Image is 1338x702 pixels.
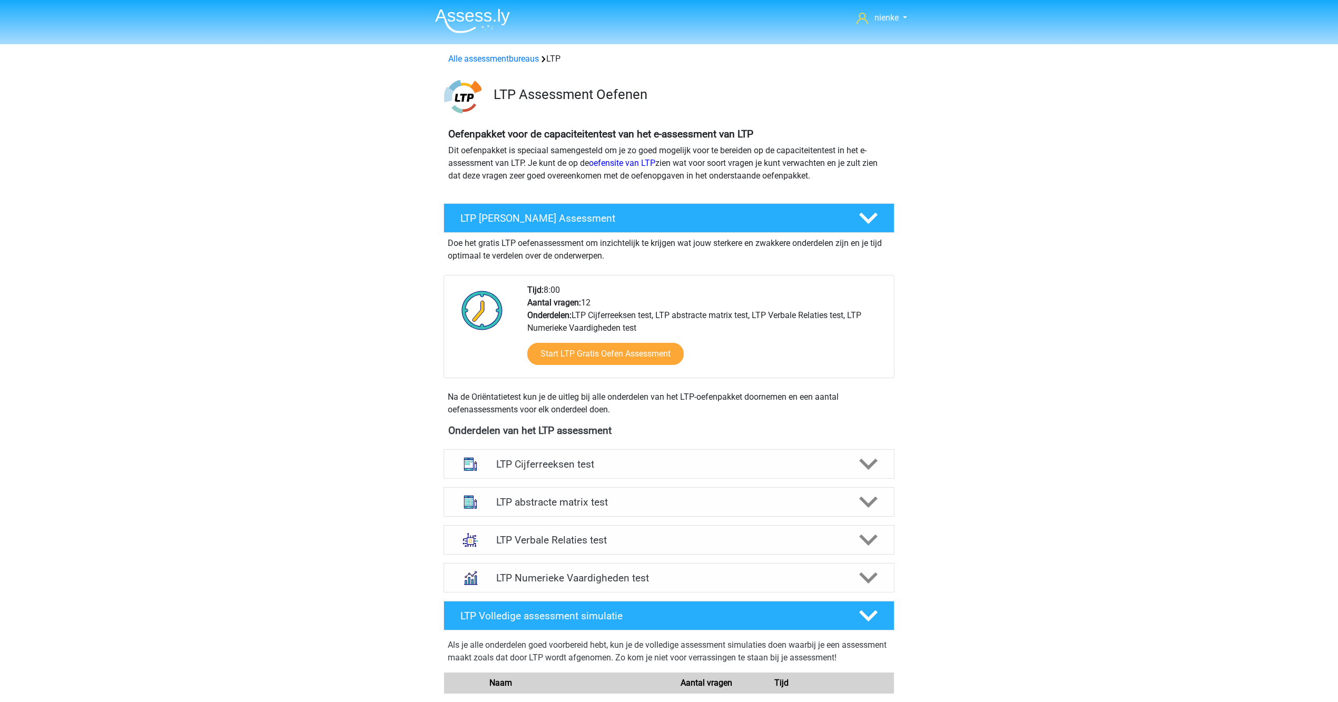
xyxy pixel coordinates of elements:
b: Onderdelen: [527,310,572,320]
a: numeriek redeneren LTP Numerieke Vaardigheden test [439,563,899,592]
a: nienke [852,12,911,24]
img: Klok [456,284,509,337]
img: numeriek redeneren [457,564,484,591]
p: Dit oefenpakket is speciaal samengesteld om je zo goed mogelijk voor te bereiden op de capaciteit... [448,144,890,182]
img: ltp.png [444,78,481,115]
img: cijferreeksen [457,450,484,478]
img: abstracte matrices [457,488,484,516]
div: Aantal vragen [669,677,744,689]
b: Aantal vragen: [527,298,581,308]
a: abstracte matrices LTP abstracte matrix test [439,487,899,517]
div: 8:00 12 LTP Cijferreeksen test, LTP abstracte matrix test, LTP Verbale Relaties test, LTP Numerie... [519,284,893,378]
h4: LTP Volledige assessment simulatie [460,610,842,622]
div: Na de Oriëntatietest kun je de uitleg bij alle onderdelen van het LTP-oefenpakket doornemen en ee... [444,391,894,416]
h4: LTP abstracte matrix test [496,496,841,508]
div: LTP [444,53,894,65]
div: Doe het gratis LTP oefenassessment om inzichtelijk te krijgen wat jouw sterkere en zwakkere onder... [444,233,894,262]
a: analogieen LTP Verbale Relaties test [439,525,899,555]
h3: LTP Assessment Oefenen [494,86,886,103]
b: Tijd: [527,285,544,295]
h4: Onderdelen van het LTP assessment [448,424,890,437]
a: oefensite van LTP [589,158,655,168]
img: Assessly [435,8,510,33]
div: Als je alle onderdelen goed voorbereid hebt, kun je de volledige assessment simulaties doen waarb... [448,639,890,668]
div: Tijd [744,677,819,689]
div: Naam [481,677,669,689]
h4: LTP Verbale Relaties test [496,534,841,546]
a: Start LTP Gratis Oefen Assessment [527,343,684,365]
h4: LTP Numerieke Vaardigheden test [496,572,841,584]
img: analogieen [457,526,484,553]
a: LTP [PERSON_NAME] Assessment [439,203,899,233]
a: cijferreeksen LTP Cijferreeksen test [439,449,899,479]
b: Oefenpakket voor de capaciteitentest van het e-assessment van LTP [448,128,753,140]
span: nienke [874,13,899,23]
h4: LTP [PERSON_NAME] Assessment [460,212,842,224]
h4: LTP Cijferreeksen test [496,458,841,470]
a: LTP Volledige assessment simulatie [439,601,899,630]
a: Alle assessmentbureaus [448,54,539,64]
